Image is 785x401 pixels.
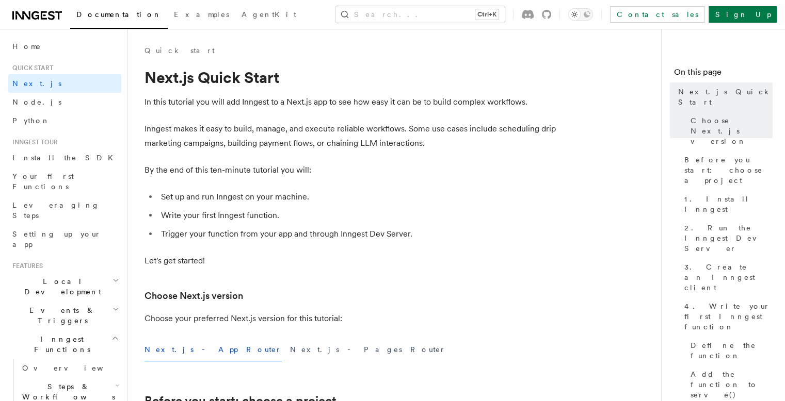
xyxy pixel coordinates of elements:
[335,6,505,23] button: Search...Ctrl+K
[680,297,773,336] a: 4. Write your first Inngest function
[678,87,773,107] span: Next.js Quick Start
[168,3,235,28] a: Examples
[568,8,593,21] button: Toggle dark mode
[674,66,773,82] h4: On this page
[76,10,162,19] span: Documentation
[70,3,168,29] a: Documentation
[8,93,121,111] a: Node.js
[686,111,773,151] a: Choose Next.js version
[8,148,121,167] a: Install the SDK
[8,276,113,297] span: Local Development
[691,115,773,146] span: Choose Next.js version
[684,301,773,332] span: 4. Write your first Inngest function
[145,289,243,303] a: Choose Next.js version
[8,196,121,225] a: Leveraging Steps
[8,37,121,56] a: Home
[158,208,557,223] li: Write your first Inngest function.
[145,311,557,326] p: Choose your preferred Next.js version for this tutorial:
[8,74,121,93] a: Next.js
[674,82,773,111] a: Next.js Quick Start
[12,98,61,106] span: Node.js
[145,68,557,87] h1: Next.js Quick Start
[709,6,777,23] a: Sign Up
[8,111,121,130] a: Python
[680,258,773,297] a: 3. Create an Inngest client
[691,340,773,361] span: Define the function
[145,95,557,109] p: In this tutorial you will add Inngest to a Next.js app to see how easy it can be to build complex...
[290,338,446,361] button: Next.js - Pages Router
[691,369,773,400] span: Add the function to serve()
[242,10,296,19] span: AgentKit
[684,155,773,186] span: Before you start: choose a project
[8,167,121,196] a: Your first Functions
[610,6,704,23] a: Contact sales
[8,301,121,330] button: Events & Triggers
[145,338,282,361] button: Next.js - App Router
[235,3,302,28] a: AgentKit
[8,225,121,254] a: Setting up your app
[8,262,43,270] span: Features
[158,190,557,204] li: Set up and run Inngest on your machine.
[174,10,229,19] span: Examples
[12,172,74,191] span: Your first Functions
[8,138,58,146] span: Inngest tour
[22,364,129,372] span: Overview
[12,79,61,88] span: Next.js
[12,41,41,52] span: Home
[8,330,121,359] button: Inngest Functions
[12,116,50,125] span: Python
[145,254,557,268] p: Let's get started!
[145,45,215,56] a: Quick start
[8,305,113,326] span: Events & Triggers
[145,163,557,177] p: By the end of this ten-minute tutorial you will:
[475,9,499,20] kbd: Ctrl+K
[158,227,557,241] li: Trigger your function from your app and through Inngest Dev Server.
[12,154,119,162] span: Install the SDK
[8,334,111,355] span: Inngest Functions
[680,219,773,258] a: 2. Run the Inngest Dev Server
[8,272,121,301] button: Local Development
[686,336,773,365] a: Define the function
[684,194,773,214] span: 1. Install Inngest
[680,151,773,190] a: Before you start: choose a project
[12,201,100,220] span: Leveraging Steps
[684,262,773,293] span: 3. Create an Inngest client
[18,359,121,377] a: Overview
[680,190,773,219] a: 1. Install Inngest
[684,223,773,254] span: 2. Run the Inngest Dev Server
[8,64,53,72] span: Quick start
[12,230,101,248] span: Setting up your app
[145,122,557,151] p: Inngest makes it easy to build, manage, and execute reliable workflows. Some use cases include sc...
